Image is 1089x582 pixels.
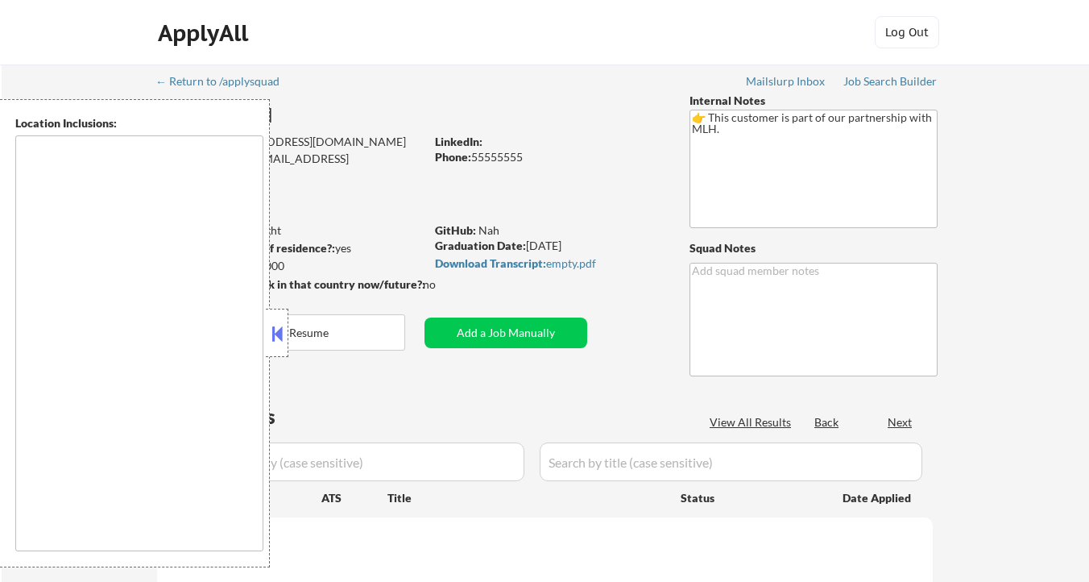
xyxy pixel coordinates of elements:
[689,240,938,256] div: Squad Notes
[162,443,524,481] input: Search by company (case sensitive)
[843,490,913,506] div: Date Applied
[155,75,295,91] a: ← Return to /applysquad
[875,16,939,48] button: Log Out
[157,277,425,291] strong: Will need Visa to work in that country now/future?:
[435,135,482,148] strong: LinkedIn:
[435,238,663,254] div: [DATE]
[710,414,796,430] div: View All Results
[435,258,659,269] div: empty.pdf
[423,276,469,293] div: no
[681,483,819,512] div: Status
[746,75,826,91] a: Mailslurp Inbox
[540,443,922,481] input: Search by title (case sensitive)
[435,256,546,270] strong: Download Transcript:
[888,414,913,430] div: Next
[435,223,476,237] strong: GitHub:
[158,134,424,150] div: [EMAIL_ADDRESS][DOMAIN_NAME]
[435,150,471,164] strong: Phone:
[158,19,253,47] div: ApplyAll
[435,149,663,165] div: 55555555
[155,76,295,87] div: ← Return to /applysquad
[435,239,526,252] strong: Graduation Date:
[843,76,938,87] div: Job Search Builder
[15,115,263,131] div: Location Inclusions:
[158,151,424,182] div: [EMAIL_ADDRESS][DOMAIN_NAME]
[321,490,387,506] div: ATS
[157,105,488,125] div: [PERSON_NAME]
[746,76,826,87] div: Mailslurp Inbox
[689,93,938,109] div: Internal Notes
[387,490,665,506] div: Title
[156,222,424,239] div: 0 sent / 0 bought
[435,257,659,273] a: Download Transcript:empty.pdf
[424,318,587,348] button: Add a Job Manually
[814,414,840,430] div: Back
[156,258,424,274] div: $50,000
[478,223,499,237] a: Nah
